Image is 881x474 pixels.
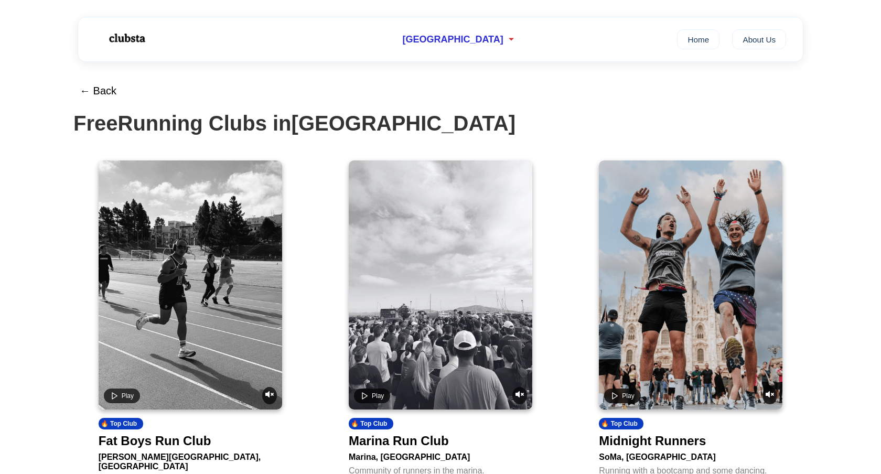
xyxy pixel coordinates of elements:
[402,34,503,45] span: [GEOGRAPHIC_DATA]
[349,418,393,429] div: 🔥 Top Club
[512,387,527,404] button: Unmute video
[599,448,782,462] div: SoMa, [GEOGRAPHIC_DATA]
[372,392,384,400] span: Play
[732,29,786,49] a: About Us
[354,389,390,403] button: Play video
[349,448,532,462] div: Marina, [GEOGRAPHIC_DATA]
[349,434,449,448] div: Marina Run Club
[599,418,643,429] div: 🔥 Top Club
[73,112,808,135] h1: Free Running Clubs in [GEOGRAPHIC_DATA]
[104,389,140,403] button: Play video
[599,434,706,448] div: Midnight Runners
[262,387,277,404] button: Unmute video
[95,25,158,51] img: Logo
[99,434,211,448] div: Fat Boys Run Club
[762,387,777,404] button: Unmute video
[677,29,719,49] a: Home
[622,392,634,400] span: Play
[604,389,640,403] button: Play video
[73,79,123,103] button: ← Back
[99,418,143,429] div: 🔥 Top Club
[99,448,282,471] div: [PERSON_NAME][GEOGRAPHIC_DATA], [GEOGRAPHIC_DATA]
[122,392,134,400] span: Play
